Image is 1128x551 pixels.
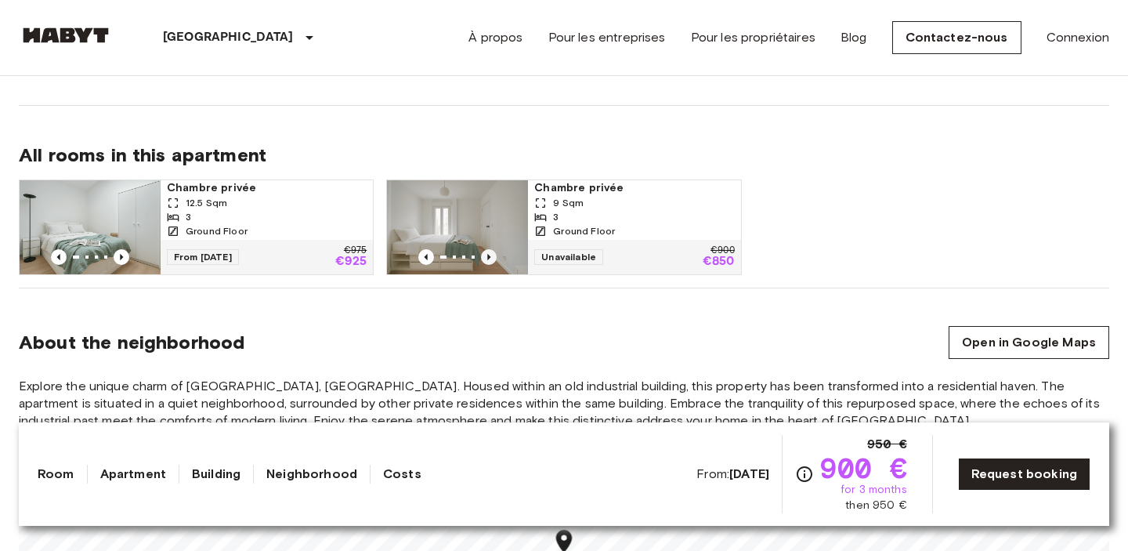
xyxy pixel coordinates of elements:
button: Previous image [418,249,434,265]
a: Marketing picture of unit FR-18-001-006-003Previous imagePrevious imageChambre privée9 Sqm3Ground... [386,179,741,275]
img: Marketing picture of unit FR-18-001-006-001 [20,180,161,274]
span: Explore the unique charm of [GEOGRAPHIC_DATA], [GEOGRAPHIC_DATA]. Housed within an old industrial... [19,378,1109,430]
a: Open in Google Maps [949,326,1109,359]
span: From [DATE] [167,249,239,265]
button: Previous image [114,249,129,265]
b: [DATE] [729,466,769,481]
svg: Check cost overview for full price breakdown. Please note that discounts apply to new joiners onl... [795,465,814,484]
p: €900 [710,246,734,256]
span: 3 [553,210,559,224]
p: €850 [703,256,735,268]
span: All rooms in this apartment [19,143,1109,167]
span: 3 [186,210,191,224]
a: Pour les entreprises [548,28,666,47]
span: 950 € [867,435,907,454]
span: From: [696,466,769,483]
a: Building [192,465,240,484]
span: Ground Floor [186,224,248,238]
img: Habyt [19,27,113,43]
span: 9 Sqm [553,196,584,210]
p: [GEOGRAPHIC_DATA] [163,28,294,47]
span: Chambre privée [534,180,734,196]
a: Marketing picture of unit FR-18-001-006-001Previous imagePrevious imageChambre privée12.5 Sqm3Gro... [19,179,374,275]
a: À propos [468,28,522,47]
button: Previous image [51,249,67,265]
a: Costs [383,465,421,484]
span: Chambre privée [167,180,367,196]
a: Room [38,465,74,484]
a: Connexion [1047,28,1109,47]
span: for 3 months [841,482,907,498]
p: €925 [335,256,367,268]
span: 12.5 Sqm [186,196,227,210]
p: €975 [344,246,367,256]
img: Marketing picture of unit FR-18-001-006-003 [387,180,528,274]
span: 900 € [820,454,907,482]
a: Blog [841,28,867,47]
span: Unavailable [534,249,603,265]
a: Request booking [958,458,1090,491]
a: Apartment [100,465,166,484]
a: Contactez-nous [892,21,1021,54]
span: then 950 € [845,498,907,513]
a: Neighborhood [266,465,357,484]
button: Previous image [481,249,497,265]
a: Pour les propriétaires [691,28,815,47]
span: Ground Floor [553,224,615,238]
span: About the neighborhood [19,331,244,354]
